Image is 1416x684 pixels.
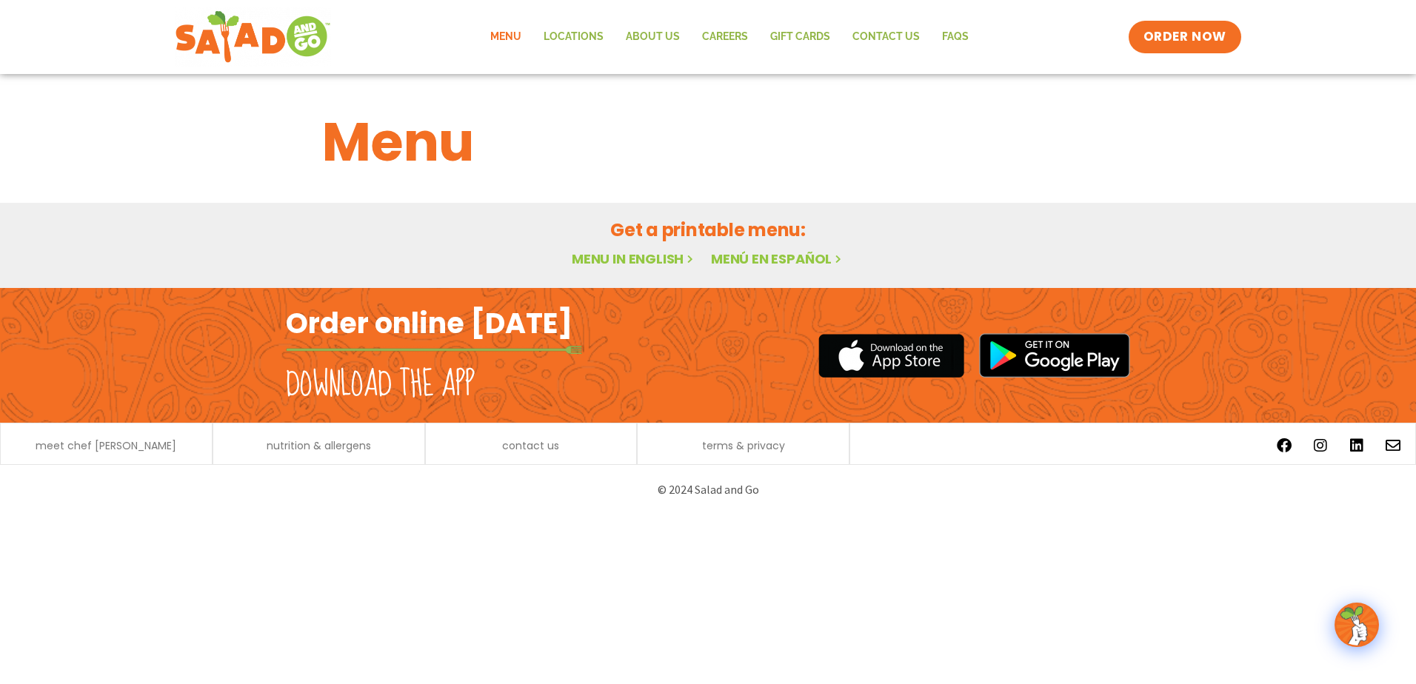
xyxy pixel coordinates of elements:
img: fork [286,346,582,354]
a: Menú en español [711,249,844,268]
a: contact us [502,440,559,451]
a: Menu [479,20,532,54]
h1: Menu [322,102,1094,182]
a: Careers [691,20,759,54]
img: wpChatIcon [1336,604,1377,646]
img: google_play [979,333,1130,378]
a: Locations [532,20,615,54]
h2: Order online [DATE] [286,305,572,341]
h2: Download the app [286,364,475,406]
a: ORDER NOW [1129,21,1241,53]
a: Menu in English [572,249,696,268]
a: About Us [615,20,691,54]
a: FAQs [931,20,980,54]
a: terms & privacy [702,440,785,451]
a: meet chef [PERSON_NAME] [36,440,176,451]
span: ORDER NOW [1143,28,1226,46]
p: © 2024 Salad and Go [293,480,1123,500]
a: nutrition & allergens [267,440,371,451]
img: appstore [818,332,964,380]
a: Contact Us [841,20,931,54]
nav: Menu [479,20,980,54]
img: new-SAG-logo-768×292 [175,7,331,67]
h2: Get a printable menu: [322,217,1094,243]
a: GIFT CARDS [759,20,841,54]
